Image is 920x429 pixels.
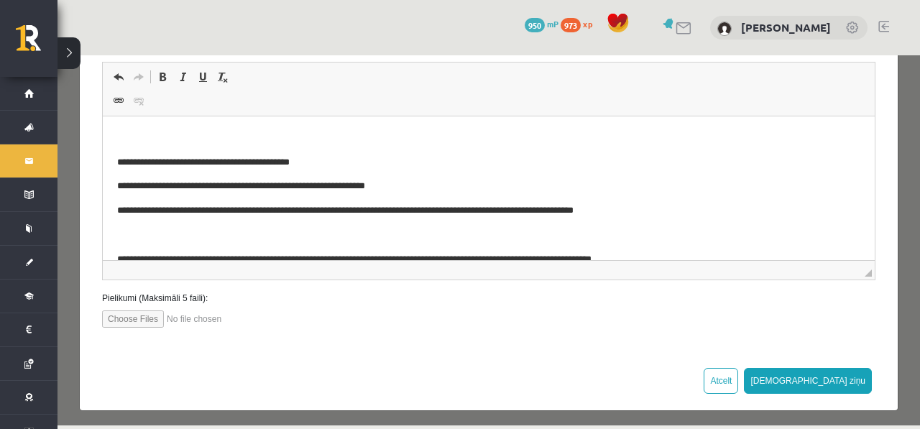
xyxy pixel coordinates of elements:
[741,20,831,34] a: [PERSON_NAME]
[525,18,545,32] span: 950
[115,12,135,31] a: Курсив (⌘+I)
[646,313,681,338] button: Atcelt
[51,36,71,55] a: Вставить/Редактировать ссылку (⌘+K)
[561,18,599,29] a: 973 xp
[34,236,829,249] label: Pielikumi (Maksimāli 5 faili):
[807,214,814,221] span: Перетащите для изменения размера
[45,61,817,205] iframe: Визуальный текстовый редактор, wiswyg-editor-47433845993280-1760518248-741
[51,12,71,31] a: Отменить (⌘+Z)
[135,12,155,31] a: Подчеркнутый (⌘+U)
[16,25,57,61] a: Rīgas 1. Tālmācības vidusskola
[717,22,732,36] img: Jegors Rogoļevs
[583,18,592,29] span: xp
[561,18,581,32] span: 973
[155,12,175,31] a: Убрать форматирование
[95,12,115,31] a: Полужирный (⌘+B)
[547,18,558,29] span: mP
[525,18,558,29] a: 950 mP
[71,12,91,31] a: Повторить (⌘+Y)
[686,313,814,338] button: [DEMOGRAPHIC_DATA] ziņu
[71,36,91,55] a: Убрать ссылку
